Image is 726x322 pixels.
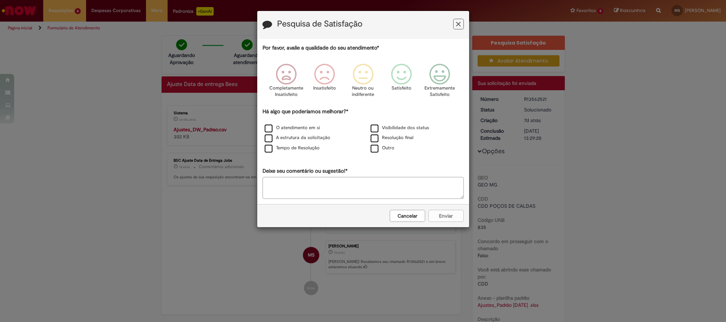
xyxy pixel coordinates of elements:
button: Cancelar [390,210,425,222]
p: Completamente Insatisfeito [269,85,303,98]
div: Há algo que poderíamos melhorar?* [263,108,464,154]
label: O atendimento em si [265,125,320,131]
p: Extremamente Satisfeito [424,85,455,98]
div: Completamente Insatisfeito [268,58,304,107]
label: Visibilidade dos status [371,125,429,131]
label: Pesquisa de Satisfação [277,19,362,29]
p: Satisfeito [392,85,411,92]
div: Extremamente Satisfeito [422,58,458,107]
label: A estrutura da solicitação [265,134,330,141]
label: Resolução final [371,134,413,141]
p: Insatisfeito [313,85,336,92]
div: Insatisfeito [306,58,343,107]
label: Por favor, avalie a qualidade do seu atendimento* [263,44,379,52]
p: Neutro ou indiferente [350,85,376,98]
label: Deixe seu comentário ou sugestão!* [263,167,348,175]
label: Tempo de Resolução [265,145,320,151]
label: Outro [371,145,394,151]
div: Neutro ou indiferente [345,58,381,107]
div: Satisfeito [383,58,420,107]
